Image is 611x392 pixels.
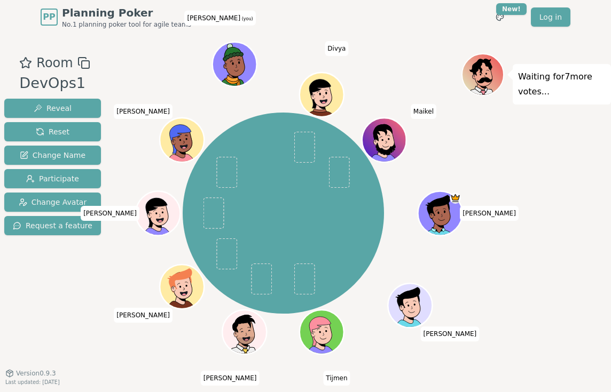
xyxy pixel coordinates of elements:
span: Click to change your name [200,371,259,386]
button: Click to change your avatar [214,43,256,85]
button: Change Name [4,146,101,165]
div: New! [496,3,527,15]
span: Click to change your name [114,103,173,118]
button: Request a feature [4,216,101,235]
button: Change Avatar [4,193,101,212]
span: Room [36,53,73,73]
span: Click to change your name [324,371,350,386]
span: Planning Poker [62,5,191,20]
span: Yashvant is the host [450,193,461,204]
button: Reset [4,122,101,141]
span: Click to change your name [81,206,139,221]
a: Log in [531,7,570,27]
span: PP [43,11,55,23]
span: Change Avatar [19,197,87,207]
button: Reveal [4,99,101,118]
span: Click to change your name [420,326,479,341]
button: New! [490,7,510,27]
span: Last updated: [DATE] [5,379,60,385]
span: Click to change your name [411,103,436,118]
p: Waiting for 7 more votes... [518,69,606,99]
span: Change Name [20,150,85,161]
button: Version0.9.3 [5,369,56,378]
div: DevOps1 [19,73,90,94]
button: Participate [4,169,101,188]
a: PPPlanning PokerNo.1 planning poker tool for agile teams [41,5,191,29]
button: Add as favourite [19,53,32,73]
span: Click to change your name [184,10,255,25]
span: Reset [36,126,69,137]
span: Click to change your name [114,308,173,323]
span: Participate [26,173,79,184]
span: Click to change your name [325,41,349,55]
span: (you) [240,16,253,21]
span: Request a feature [13,220,92,231]
span: Reveal [34,103,72,114]
span: Click to change your name [460,206,519,221]
span: Version 0.9.3 [16,369,56,378]
span: No.1 planning poker tool for agile teams [62,20,191,29]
